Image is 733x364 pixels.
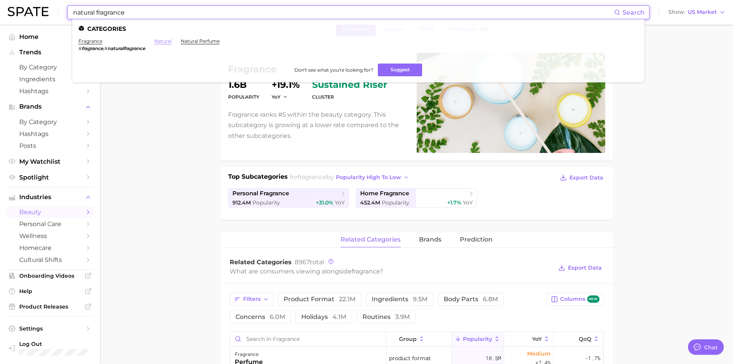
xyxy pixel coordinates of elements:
a: cultural shifts [6,254,94,266]
span: Log Out [19,341,93,347]
em: fragrance [82,45,103,51]
span: Export Data [568,265,602,271]
a: beauty [6,206,94,218]
span: fragrance [298,173,326,181]
span: Ingredients [19,75,81,83]
span: total [295,258,324,266]
span: Columns [560,295,599,303]
a: fragrance [78,38,102,44]
span: Medium [527,349,551,358]
input: Search here for a brand, industry, or ingredient [72,6,614,19]
span: 22.1m [339,295,356,303]
span: fragrance [352,268,380,275]
button: Filters [230,293,273,306]
button: popularity high to low [334,172,411,183]
span: Popularity [252,199,280,206]
span: product format [389,354,431,363]
span: Brands [19,103,81,110]
span: 452.4m [360,199,380,206]
button: YoY [504,332,554,347]
button: Suggest [378,64,422,76]
dd: +19.1% [272,80,300,89]
button: Export Data [556,262,603,273]
span: home fragrance [360,190,409,197]
span: concerns [235,314,285,320]
span: 10.5m [486,354,501,363]
button: Brands [6,101,94,112]
a: natural [154,38,172,44]
button: QoQ [554,332,603,347]
em: naturalfragrance [107,45,145,51]
span: US Market [688,10,717,14]
a: Home [6,31,94,43]
a: Posts [6,140,94,152]
input: Search in fragrance [230,332,386,346]
span: Product Releases [19,303,81,310]
a: Hashtags [6,85,94,97]
span: Popularity [382,199,409,206]
span: group [399,336,417,342]
span: ingredients [372,296,427,302]
span: wellness [19,232,81,240]
a: Settings [6,323,94,334]
span: Help [19,288,81,295]
span: sustained riser [312,80,387,89]
button: Columnsnew [547,293,603,306]
span: 3.9m [395,313,410,320]
button: Export Data [558,172,605,183]
span: # [104,45,107,51]
span: Settings [19,325,81,332]
a: Onboarding Videos [6,270,94,282]
span: routines [362,314,410,320]
span: Home [19,33,81,40]
h1: Top Subcategories [228,172,288,184]
span: Show [668,10,685,14]
span: by Category [19,118,81,126]
span: Export Data [569,174,603,181]
span: Industries [19,194,81,201]
div: What are consumers viewing alongside ? [230,266,553,277]
span: Popularity [463,336,492,342]
span: by Category [19,64,81,71]
span: 6.0m [270,313,285,320]
span: YoY [463,199,473,206]
dt: cluster [312,92,387,102]
span: Trends [19,49,81,56]
img: SPATE [8,7,48,16]
span: popularity high to low [336,174,401,181]
span: Filters [243,296,260,302]
span: Related Categories [230,258,292,266]
span: homecare [19,244,81,252]
span: Spotlight [19,174,81,181]
div: , [78,45,145,51]
a: My Watchlist [6,156,94,168]
span: cultural shifts [19,256,81,263]
a: Product Releases [6,301,94,312]
span: beauty [19,208,81,216]
a: by Category [6,116,94,128]
a: Ingredients [6,73,94,85]
span: Onboarding Videos [19,272,81,279]
span: 9.5m [413,295,427,303]
span: YoY [335,199,345,206]
span: Hashtags [19,130,81,138]
span: YoY [532,336,542,342]
span: Posts [19,142,81,149]
button: Popularity [452,332,504,347]
button: Trends [6,47,94,58]
span: for by [290,173,411,181]
span: 6.8m [483,295,498,303]
button: Industries [6,191,94,203]
dt: Popularity [228,92,259,102]
span: Search [623,9,645,16]
span: +31.0% [316,199,333,206]
span: personal fragrance [232,190,289,197]
span: Hashtags [19,87,81,95]
a: natural perfume [181,38,220,44]
a: by Category [6,61,94,73]
span: new [587,295,599,303]
p: Fragrance ranks #5 within the beauty category. This subcategory is growing at a lower rate compar... [228,109,407,141]
a: personal care [6,218,94,230]
a: homecare [6,242,94,254]
a: Spotlight [6,171,94,183]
